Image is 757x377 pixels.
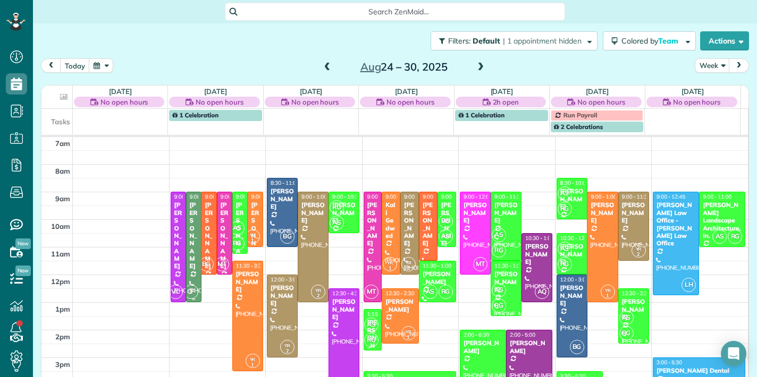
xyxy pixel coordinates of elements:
[55,305,70,313] span: 1pm
[280,229,295,244] span: BG
[406,329,411,335] span: YR
[230,236,245,251] span: RG
[332,193,361,200] span: 9:00 - 10:30
[473,36,501,46] span: Default
[184,285,198,299] span: CF
[712,229,727,244] span: AS
[395,87,418,96] a: [DATE]
[402,332,415,342] small: 1
[636,246,642,252] span: YR
[439,285,453,299] span: RG
[577,97,625,107] span: No open hours
[510,331,535,338] span: 2:00 - 5:00
[494,201,518,224] div: [PERSON_NAME]
[385,201,397,239] div: Kali Gedwed
[605,287,611,293] span: YR
[492,243,506,258] span: RG
[215,257,229,271] span: MT
[458,111,504,119] span: 1 Celebration
[51,250,70,258] span: 11am
[385,193,414,200] span: 9:00 - 12:00
[174,201,183,270] div: [PERSON_NAME]
[721,341,746,366] div: Open Intercom Messenger
[621,201,646,224] div: [PERSON_NAME]
[387,260,393,265] span: YR
[632,250,645,260] small: 2
[603,31,696,50] button: Colored byTeam
[622,290,651,297] span: 12:30 - 2:30
[448,36,470,46] span: Filters:
[235,270,260,293] div: [PERSON_NAME]
[51,277,70,286] span: 12pm
[422,201,434,247] div: [PERSON_NAME]
[367,201,379,247] div: [PERSON_NAME]
[406,260,411,265] span: YR
[246,360,259,370] small: 1
[270,284,295,307] div: [PERSON_NAME]
[386,97,434,107] span: No open hours
[385,290,414,297] span: 12:30 - 2:30
[558,257,572,271] span: RG
[464,331,489,338] span: 2:00 - 6:30
[492,298,506,313] span: RG
[172,111,218,119] span: 1 Celebration
[204,87,227,96] a: [DATE]
[196,97,243,107] span: No open hours
[702,201,742,239] div: [PERSON_NAME] Landscape Architecture, In.
[729,58,749,73] button: next
[700,31,749,50] button: Actions
[205,193,233,200] span: 9:00 - 12:00
[284,342,290,348] span: YR
[55,194,70,203] span: 9am
[525,235,554,242] span: 10:30 - 1:00
[300,87,323,96] a: [DATE]
[55,360,70,369] span: 3pm
[312,291,325,301] small: 2
[360,60,381,73] span: Aug
[236,262,265,269] span: 11:30 - 3:30
[657,193,685,200] span: 9:00 - 12:45
[246,236,259,246] small: 1
[250,201,259,270] div: [PERSON_NAME]
[15,265,31,276] span: New
[560,235,592,242] span: 10:30 - 12:00
[494,262,523,269] span: 11:30 - 1:30
[109,87,132,96] a: [DATE]
[404,193,433,200] span: 9:00 - 12:00
[55,332,70,341] span: 2pm
[385,298,416,313] div: [PERSON_NAME]
[656,201,696,247] div: [PERSON_NAME] Law Office - [PERSON_NAME] Law Office
[251,193,280,200] span: 9:00 - 11:00
[169,285,183,299] span: VL
[250,232,256,238] span: YR
[570,340,584,354] span: BG
[364,318,378,332] span: AS
[560,276,589,283] span: 12:00 - 3:00
[728,229,742,244] span: RG
[558,186,572,201] span: AS
[367,193,393,200] span: 9:00 - 1:00
[332,290,361,297] span: 12:30 - 4:30
[271,179,299,186] span: 8:30 - 11:00
[621,298,646,321] div: [PERSON_NAME]
[425,31,598,50] a: Filters: Default | 1 appointment hidden
[301,201,325,224] div: [PERSON_NAME]
[174,193,200,200] span: 9:00 - 1:00
[503,36,582,46] span: | 1 appointment hidden
[423,193,451,200] span: 9:00 - 11:30
[422,270,453,286] div: [PERSON_NAME]
[558,202,572,216] span: RG
[441,201,453,308] div: [PERSON_NAME] and [PERSON_NAME]
[558,242,572,256] span: AS
[250,356,256,362] span: YR
[403,201,416,247] div: [PERSON_NAME]
[554,123,603,131] span: 2 Celebrations
[560,179,589,186] span: 8:30 - 10:00
[656,367,742,374] div: [PERSON_NAME] Dental
[441,193,470,200] span: 9:00 - 11:00
[51,222,70,230] span: 10am
[235,201,245,270] div: [PERSON_NAME]
[100,97,148,107] span: No open hours
[591,193,616,200] span: 9:00 - 1:00
[367,311,393,318] span: 1:15 - 2:45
